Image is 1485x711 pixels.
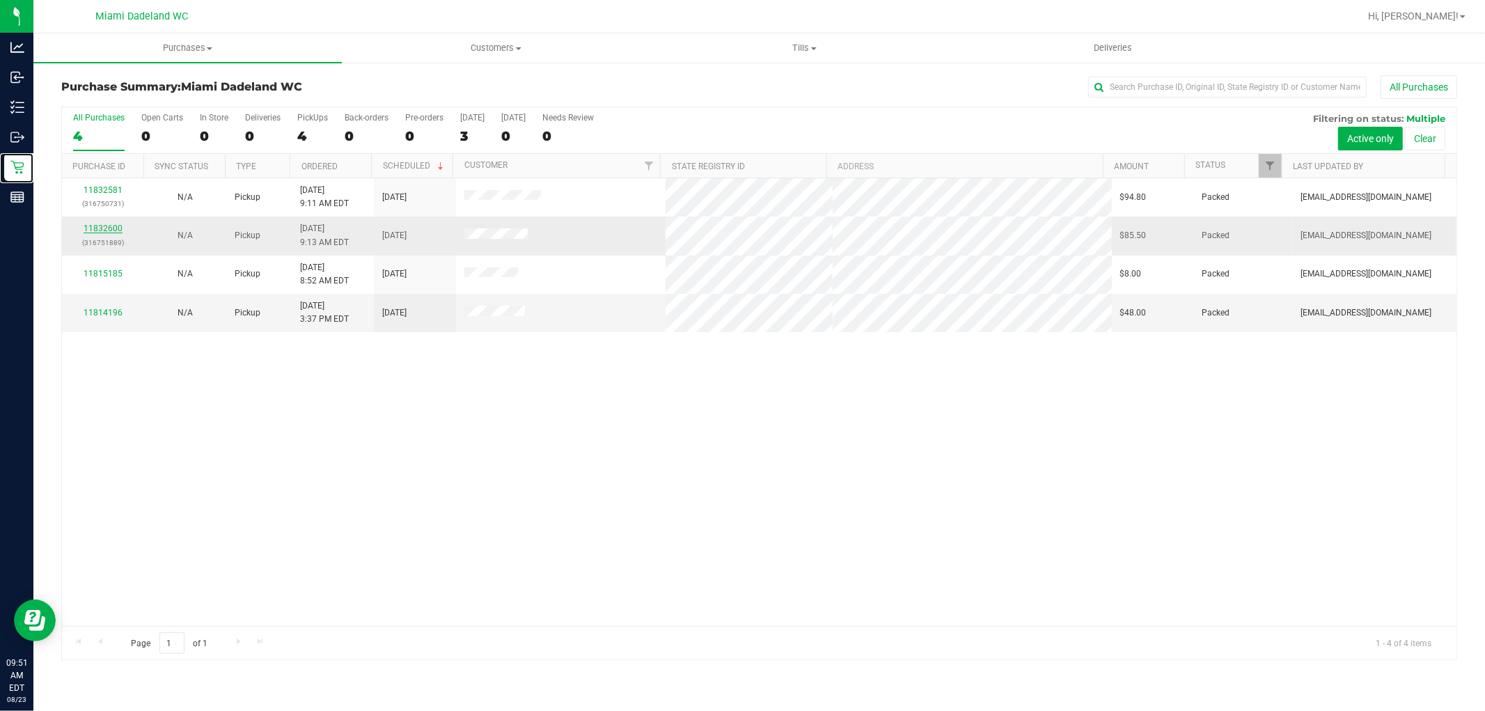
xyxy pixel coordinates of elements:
inline-svg: Analytics [10,40,24,54]
span: [EMAIL_ADDRESS][DOMAIN_NAME] [1301,191,1431,204]
a: Filter [1259,154,1282,178]
h3: Purchase Summary: [61,81,526,93]
button: N/A [178,191,193,204]
span: [DATE] 9:13 AM EDT [300,222,349,249]
div: 4 [297,128,328,144]
span: Pickup [235,191,260,204]
inline-svg: Retail [10,160,24,174]
span: Hi, [PERSON_NAME]! [1368,10,1459,22]
span: [EMAIL_ADDRESS][DOMAIN_NAME] [1301,267,1431,281]
a: Tills [650,33,959,63]
input: 1 [159,632,184,654]
span: Not Applicable [178,231,193,240]
button: Clear [1405,127,1445,150]
div: In Store [200,113,228,123]
div: Pre-orders [405,113,443,123]
span: Not Applicable [178,269,193,279]
p: (316750731) [70,197,136,210]
div: 0 [405,128,443,144]
span: Pickup [235,267,260,281]
a: Customers [342,33,650,63]
span: [DATE] [382,191,407,204]
span: Pickup [235,229,260,242]
input: Search Purchase ID, Original ID, State Registry ID or Customer Name... [1088,77,1367,97]
div: 0 [245,128,281,144]
span: $94.80 [1120,191,1147,204]
span: Purchases [33,42,342,54]
span: Customers [343,42,650,54]
a: 11832581 [84,185,123,195]
span: Filtering on status: [1313,113,1404,124]
a: Filter [637,154,660,178]
span: Packed [1202,306,1230,320]
a: Type [236,162,256,171]
div: 0 [501,128,526,144]
button: N/A [178,306,193,320]
a: Purchases [33,33,342,63]
a: Amount [1114,162,1149,171]
span: [DATE] [382,306,407,320]
button: N/A [178,267,193,281]
span: Multiple [1406,113,1445,124]
p: (316751889) [70,236,136,249]
span: [DATE] 9:11 AM EDT [300,184,349,210]
span: [DATE] 3:37 PM EDT [300,299,349,326]
span: Not Applicable [178,192,193,202]
span: 1 - 4 of 4 items [1365,632,1443,653]
span: $8.00 [1120,267,1142,281]
inline-svg: Reports [10,190,24,204]
a: Status [1195,160,1225,170]
a: Sync Status [155,162,208,171]
div: [DATE] [501,113,526,123]
iframe: Resource center [14,600,56,641]
div: Needs Review [542,113,594,123]
th: Address [826,154,1103,178]
span: $85.50 [1120,229,1147,242]
button: N/A [178,229,193,242]
a: Customer [464,160,508,170]
p: 09:51 AM EDT [6,657,27,694]
div: 0 [345,128,388,144]
div: 0 [200,128,228,144]
span: [DATE] 8:52 AM EDT [300,261,349,288]
div: 0 [542,128,594,144]
div: PickUps [297,113,328,123]
span: Tills [651,42,958,54]
div: 4 [73,128,125,144]
span: Pickup [235,306,260,320]
a: 11814196 [84,308,123,318]
div: All Purchases [73,113,125,123]
a: Last Updated By [1294,162,1364,171]
span: [DATE] [382,267,407,281]
p: 08/23 [6,694,27,705]
div: Open Carts [141,113,183,123]
a: Scheduled [383,161,446,171]
a: State Registry ID [672,162,745,171]
a: Purchase ID [72,162,125,171]
a: 11815185 [84,269,123,279]
a: 11832600 [84,224,123,233]
inline-svg: Inventory [10,100,24,114]
span: Miami Dadeland WC [181,80,302,93]
span: Packed [1202,191,1230,204]
span: Packed [1202,229,1230,242]
button: All Purchases [1381,75,1457,99]
span: Miami Dadeland WC [96,10,189,22]
span: [DATE] [382,229,407,242]
button: Active only [1338,127,1403,150]
span: Deliveries [1075,42,1151,54]
div: 0 [141,128,183,144]
div: Back-orders [345,113,388,123]
inline-svg: Inbound [10,70,24,84]
span: Not Applicable [178,308,193,318]
a: Ordered [301,162,338,171]
span: [EMAIL_ADDRESS][DOMAIN_NAME] [1301,229,1431,242]
span: Packed [1202,267,1230,281]
div: [DATE] [460,113,485,123]
div: Deliveries [245,113,281,123]
div: 3 [460,128,485,144]
inline-svg: Outbound [10,130,24,144]
span: [EMAIL_ADDRESS][DOMAIN_NAME] [1301,306,1431,320]
span: $48.00 [1120,306,1147,320]
a: Deliveries [959,33,1267,63]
